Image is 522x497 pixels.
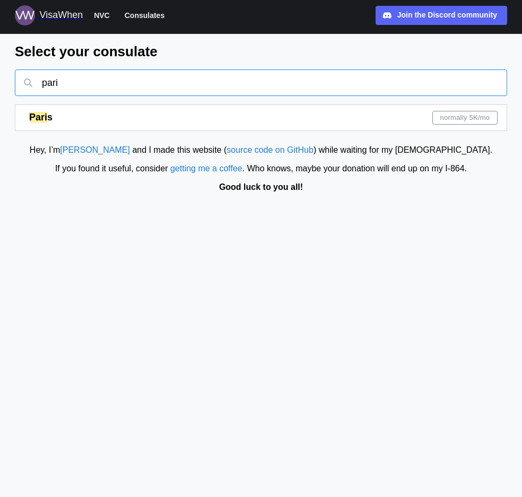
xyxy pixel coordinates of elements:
[15,69,507,96] input: Atlantis
[120,8,169,22] button: Consulates
[89,8,115,22] button: NVC
[125,9,164,22] span: Consulates
[170,164,242,173] a: getting me a coffee
[60,145,130,154] a: [PERSON_NAME]
[39,8,83,23] div: VisaWhen
[5,144,517,157] div: Hey, I’m and I made this website ( ) while waiting for my [DEMOGRAPHIC_DATA].
[397,10,497,21] div: Join the Discord community
[15,42,507,61] h2: Select your consulate
[440,111,490,124] span: normally 5K /mo
[5,181,517,194] div: Good luck to you all!
[47,112,53,123] span: s
[15,5,35,25] img: Logo for VisaWhen
[15,5,83,25] a: Logo for VisaWhen VisaWhen
[5,162,517,176] div: If you found it useful, consider . Who knows, maybe your donation will end up on my I‑864.
[227,145,314,154] a: source code on GitHub
[94,9,110,22] span: NVC
[15,104,507,131] a: Parisnormally 5K/mo
[376,6,507,25] a: Join the Discord community
[29,112,47,123] mark: Pari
